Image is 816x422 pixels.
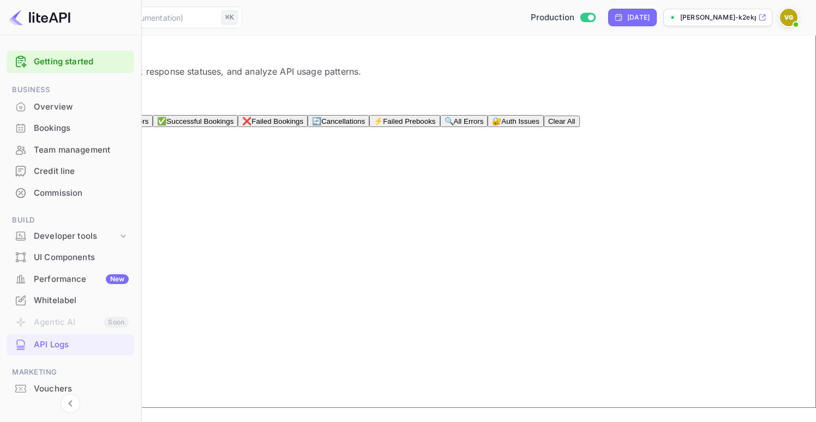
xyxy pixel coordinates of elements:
[7,161,134,181] a: Credit line
[7,269,134,289] a: PerformanceNew
[627,13,650,22] div: [DATE]
[7,366,134,378] span: Marketing
[780,9,797,26] img: VARUN GUPTA
[221,10,238,25] div: ⌘K
[492,117,501,125] span: 🔐
[7,84,134,96] span: Business
[7,140,134,161] div: Team management
[680,13,756,22] p: [PERSON_NAME]-k2ekp.nuit...
[153,115,238,127] button: ✅Successful Bookings
[7,97,134,117] a: Overview
[440,115,488,127] button: 🔍All Errors
[34,383,129,395] div: Vouchers
[34,187,129,200] div: Commission
[608,9,657,26] div: Click to change the date range period
[7,51,134,73] div: Getting started
[34,165,129,178] div: Credit line
[7,140,134,160] a: Team management
[7,334,134,354] a: API Logs
[34,230,118,243] div: Developer tools
[445,117,454,125] span: 🔍
[7,118,134,139] div: Bookings
[13,43,803,56] p: API Logs
[374,117,383,125] span: ⚡
[7,378,134,400] div: Vouchers
[7,378,134,399] a: Vouchers
[312,117,321,125] span: 🔄
[7,247,134,267] a: UI Components
[13,92,803,100] h6: Quick Filters
[238,115,308,127] button: ❌Failed Bookings
[7,247,134,268] div: UI Components
[106,274,129,284] div: New
[7,290,134,310] a: Whitelabel
[7,269,134,290] div: PerformanceNew
[7,97,134,118] div: Overview
[34,273,129,286] div: Performance
[34,339,129,351] div: API Logs
[7,161,134,182] div: Credit line
[13,140,803,153] div: All Errors
[34,56,129,68] a: Getting started
[34,144,129,156] div: Team management
[7,183,134,204] div: Commission
[13,65,803,78] p: Monitor API request logs, track response statuses, and analyze API usage patterns.
[526,11,600,24] div: Switch to Sandbox mode
[369,115,440,127] button: ⚡Failed Prebooks
[34,122,129,135] div: Bookings
[7,214,134,226] span: Build
[7,227,134,246] div: Developer tools
[7,183,134,203] a: Commission
[308,115,369,127] button: 🔄Cancellations
[7,118,134,138] a: Bookings
[242,117,251,125] span: ❌
[488,115,544,127] button: 🔐Auth Issues
[34,294,129,307] div: Whitelabel
[9,9,70,26] img: LiteAPI logo
[544,116,580,127] button: Clear All
[34,101,129,113] div: Overview
[7,334,134,355] div: API Logs
[34,251,129,264] div: UI Components
[61,394,80,413] button: Collapse navigation
[157,117,166,125] span: ✅
[7,290,134,311] div: Whitelabel
[531,11,575,24] span: Production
